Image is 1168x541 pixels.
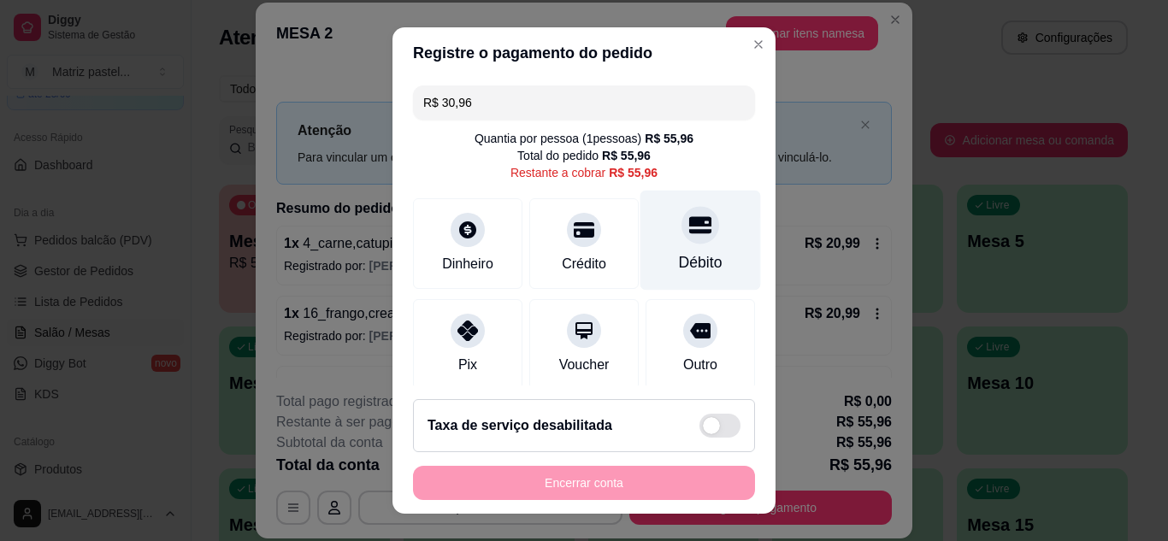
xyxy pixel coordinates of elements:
div: R$ 55,96 [602,147,651,164]
input: Ex.: hambúrguer de cordeiro [423,85,745,120]
div: Crédito [562,254,606,274]
div: R$ 55,96 [609,164,658,181]
div: Pix [458,355,477,375]
div: Restante a cobrar [510,164,658,181]
header: Registre o pagamento do pedido [392,27,776,79]
div: Dinheiro [442,254,493,274]
div: R$ 55,96 [645,130,693,147]
h2: Taxa de serviço desabilitada [428,415,612,436]
div: Outro [683,355,717,375]
div: Quantia por pessoa ( 1 pessoas) [475,130,693,147]
div: Total do pedido [517,147,651,164]
div: Voucher [559,355,610,375]
button: Close [745,31,772,58]
div: Débito [679,251,723,273]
